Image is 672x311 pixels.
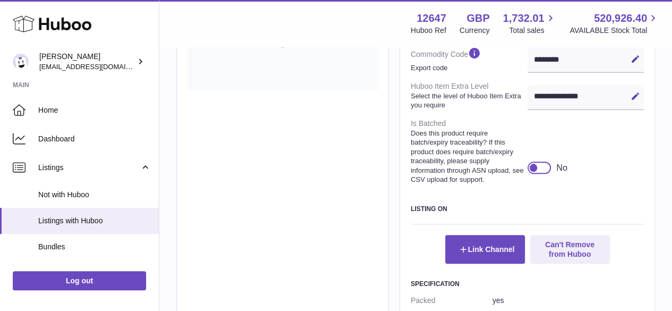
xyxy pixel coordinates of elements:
button: Link Channel [445,235,525,264]
dt: Packed [411,291,492,310]
span: Listings [38,163,140,173]
span: Total sales [509,26,556,36]
div: No [556,162,567,174]
dt: Huboo Item Extra Level [411,77,528,114]
button: Can't Remove from Huboo [530,235,610,264]
div: Huboo Ref [411,26,446,36]
a: 1,732.01 Total sales [503,11,557,36]
a: Log out [13,271,146,290]
strong: GBP [466,11,489,26]
span: Home [38,105,151,115]
strong: Does this product require batch/expiry traceability? If this product does require batch/expiry tr... [411,129,525,184]
strong: Select the level of Huboo Item Extra you require [411,91,525,110]
dt: Is Batched [411,114,528,189]
span: AVAILABLE Stock Total [569,26,659,36]
span: [EMAIL_ADDRESS][DOMAIN_NAME] [39,62,156,71]
h3: Specification [411,280,644,288]
span: Bundles [38,242,151,252]
span: Not with Huboo [38,190,151,200]
strong: Export code [411,63,525,73]
span: 1,732.01 [503,11,545,26]
a: 520,926.40 AVAILABLE Stock Total [569,11,659,36]
div: Currency [460,26,490,36]
span: 520,926.40 [594,11,647,26]
dd: yes [492,291,644,310]
dt: Commodity Code [411,42,528,77]
span: Dashboard [38,134,151,144]
span: Listings with Huboo [38,216,151,226]
h3: Listing On [411,205,644,213]
strong: 12647 [416,11,446,26]
div: [PERSON_NAME] [39,52,135,72]
img: internalAdmin-12647@internal.huboo.com [13,54,29,70]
